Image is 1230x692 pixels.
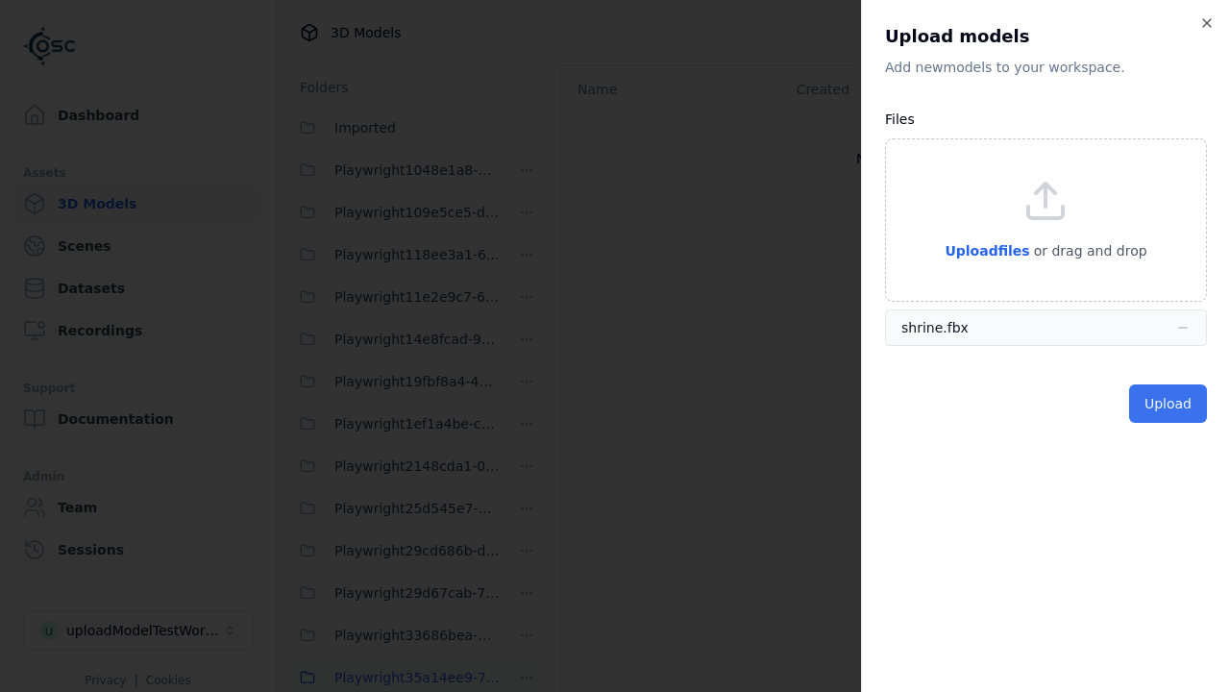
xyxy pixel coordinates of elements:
[1129,384,1207,423] button: Upload
[885,58,1207,77] p: Add new model s to your workspace.
[945,243,1029,259] span: Upload files
[885,111,915,127] label: Files
[1030,239,1147,262] p: or drag and drop
[901,318,969,337] div: shrine.fbx
[885,23,1207,50] h2: Upload models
